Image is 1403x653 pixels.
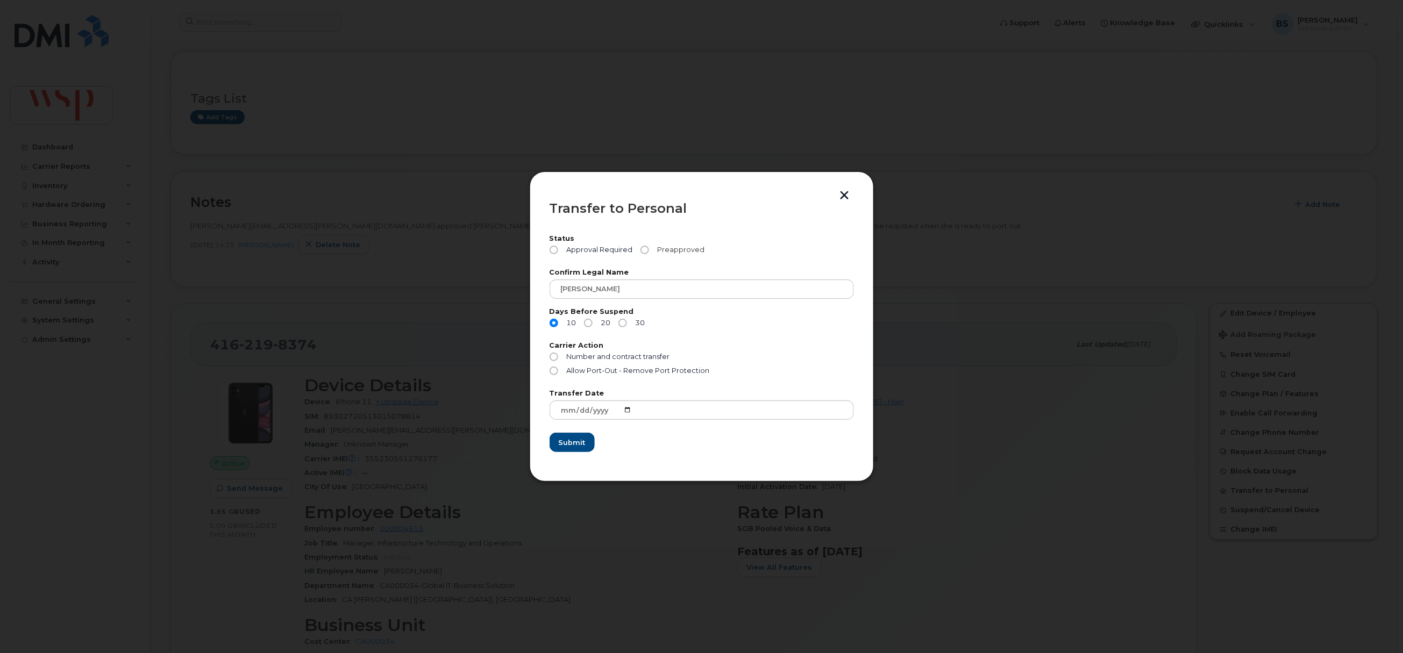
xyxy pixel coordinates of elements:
[550,235,854,242] label: Status
[550,319,558,327] input: 10
[566,353,670,361] span: Number and contract transfer
[559,437,586,448] span: Submit
[550,390,854,397] label: Transfer Date
[550,353,558,361] input: Number and contract transfer
[550,433,595,452] button: Submit
[653,246,705,254] span: Preapproved
[550,342,854,349] label: Carrier Action
[550,269,854,276] label: Confirm Legal Name
[618,319,627,327] input: 30
[550,202,854,215] div: Transfer to Personal
[550,367,558,375] input: Allow Port-Out - Remove Port Protection
[584,319,593,327] input: 20
[597,319,611,327] span: 20
[550,308,854,315] label: Days Before Suspend
[631,319,645,327] span: 30
[562,319,576,327] span: 10
[640,246,649,254] input: Preapproved
[562,246,633,254] span: Approval Required
[550,246,558,254] input: Approval Required
[566,367,709,375] span: Allow Port-Out - Remove Port Protection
